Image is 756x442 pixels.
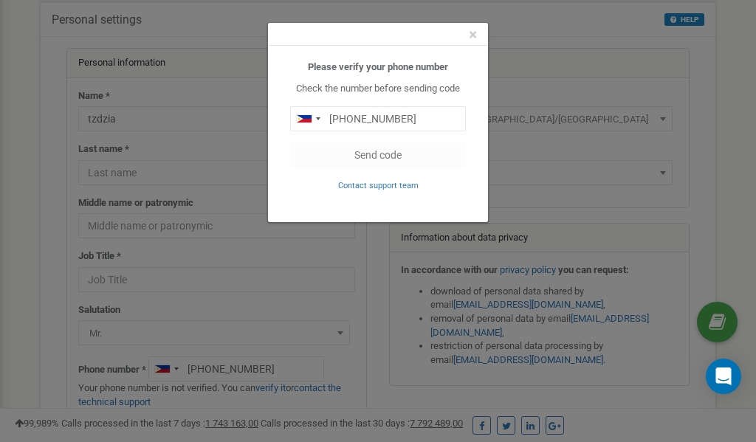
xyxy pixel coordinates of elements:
[290,82,466,96] p: Check the number before sending code
[290,106,466,131] input: 0905 123 4567
[469,26,477,44] span: ×
[469,27,477,43] button: Close
[706,359,741,394] div: Open Intercom Messenger
[291,107,325,131] div: Telephone country code
[308,61,448,72] b: Please verify your phone number
[290,142,466,168] button: Send code
[338,179,419,190] a: Contact support team
[338,181,419,190] small: Contact support team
